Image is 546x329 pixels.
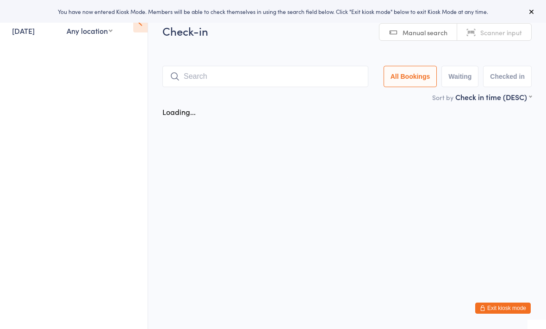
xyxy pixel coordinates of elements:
a: [DATE] [12,25,35,36]
button: Checked in [483,66,532,87]
div: Any location [67,25,112,36]
button: Exit kiosk mode [475,303,531,314]
span: Manual search [403,28,447,37]
div: Loading... [162,107,196,117]
input: Search [162,66,368,87]
span: Scanner input [480,28,522,37]
button: Waiting [441,66,478,87]
div: Check in time (DESC) [455,92,532,102]
button: All Bookings [384,66,437,87]
h2: Check-in [162,23,532,38]
div: You have now entered Kiosk Mode. Members will be able to check themselves in using the search fie... [15,7,531,15]
label: Sort by [432,93,453,102]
